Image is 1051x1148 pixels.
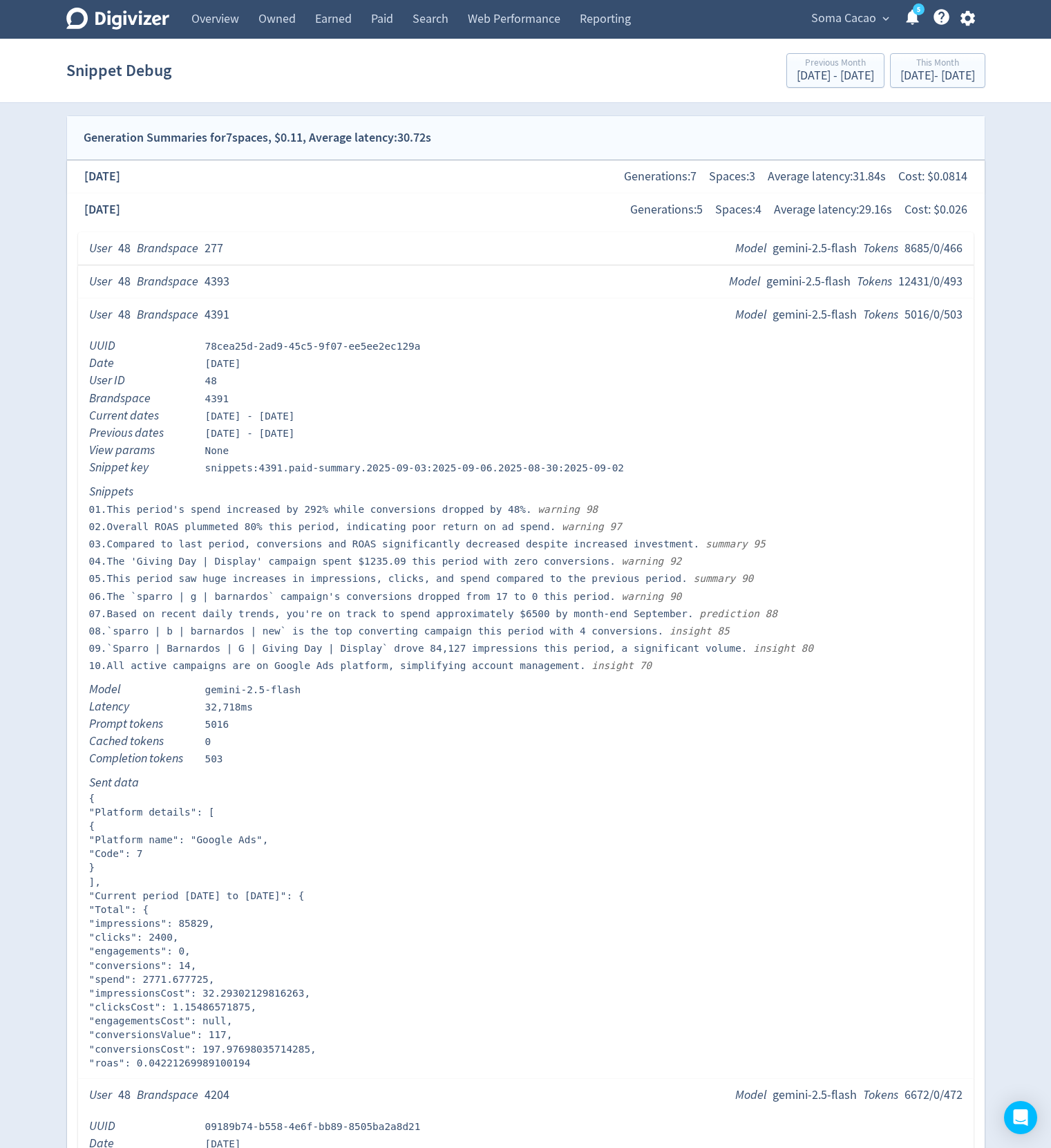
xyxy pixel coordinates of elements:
div: Cached tokens [89,733,193,750]
pre: "Current period [DATE] to [DATE]": { [89,889,963,903]
pre: "Code": 7 [89,847,963,860]
span: insight 70 [586,660,652,671]
pre: "conversionsCost": 197.97698035714285, [89,1042,963,1056]
pre: "roas": 0.04221269989100194 [89,1056,963,1070]
div: 48 [118,1086,131,1104]
div: 6672/0/472 [905,1086,963,1104]
div: 4391 [205,306,229,323]
div: User48Brandspace4391Modelgemini-2.5-flashTokens5016/0/503 [78,299,974,332]
div: Cost: $ 0.0814 [892,162,974,191]
div: User [89,273,112,290]
div: 4393 [205,273,229,290]
div: Tokens [857,273,892,290]
span: 08 . `sparro | b | barnardos | new` is the top converting campaign this period with 4 conversions. [89,625,664,637]
div: 48 [118,306,131,323]
div: User [89,1086,112,1104]
div: None [205,444,229,458]
div: Snippet key [89,459,193,476]
div: snippets:4391.paid-summary.2025-09-03:2025-09-06.2025-08-30:2025-09-02 [205,461,624,475]
div: 78cea25d-2ad9-45c5-9f07-ee5ee2ec129a [205,339,421,353]
span: summary 95 [699,538,765,549]
span: summary 90 [688,573,753,584]
div: User [89,306,112,323]
div: Brandspace [137,306,198,323]
span: warning 97 [556,521,621,532]
div: Tokens [863,240,898,257]
button: This Month[DATE]- [DATE] [890,53,985,88]
pre: "Platform details": [ [89,805,963,819]
div: Sent data [89,774,193,791]
div: UUID [89,1118,193,1135]
span: Soma Cacao [811,8,876,30]
div: [DATE] [78,162,126,191]
span: insight 85 [663,625,729,637]
span: 01 . This period's spend increased by 292% while conversions dropped by 48%. [89,504,532,515]
div: Prompt tokens [89,715,193,733]
div: 0 [205,735,211,749]
pre: "clicks": 2400, [89,930,963,944]
pre: "conversions": 14, [89,959,963,972]
div: 8685/0/466 [905,240,963,257]
div: This Month [900,58,975,70]
div: 4204 [205,1086,229,1104]
span: prediction 88 [694,608,777,619]
pre: { [89,791,963,805]
div: 09189b74-b558-4e6f-bb89-8505ba2a8d21 [205,1120,421,1133]
div: View params [89,442,193,459]
div: gemini-2.5-flash [766,273,851,290]
h1: Snippet Debug [66,48,171,93]
div: Average latency: 29.16s [768,195,898,225]
span: 03 . Compared to last period, conversions and ROAS significantly decreased despite increased inve... [89,538,700,549]
span: warning 90 [616,591,681,602]
div: gemini-2.5-flash [773,1086,857,1104]
div: gemini-2.5-flash [773,306,857,323]
div: Model [735,240,766,257]
div: Generations: 7 [618,162,703,191]
span: 07 . Based on recent daily trends, you're on track to spend approximately $6500 by month-end Sept... [89,608,694,619]
div: Model [735,1086,766,1104]
div: Date [89,355,193,372]
div: Current dates [89,407,193,424]
button: Soma Cacao [806,8,893,30]
span: expand_more [880,12,892,25]
div: Open Intercom Messenger [1004,1101,1037,1134]
div: Spaces: 4 [709,195,768,225]
div: [DATE] [205,357,241,370]
pre: "clicksCost": 1.15486571875, [89,1000,963,1014]
pre: ], [89,875,963,889]
div: Spaces: 3 [703,162,761,191]
div: [DATE]Generations:5Spaces:4Average latency:29.16sCost: $0.026 [67,194,985,227]
div: Brandspace [137,1086,198,1104]
div: Tokens [863,1086,898,1104]
div: Tokens [863,306,898,323]
span: 09 . `Sparro | Barnardos | G | Giving Day | Display` drove 84,127 impressions this period, a sign... [89,643,748,654]
div: 5016 [205,717,229,731]
div: User ID [89,372,193,389]
div: Brandspace [89,390,193,407]
div: 12431/0/493 [898,273,963,290]
div: Previous dates [89,424,193,442]
div: Average latency: 31.84s [761,162,892,191]
pre: "Total": { [89,903,963,916]
pre: "engagementsCost": null, [89,1014,963,1028]
div: Previous Month [797,58,874,70]
div: [DATE] - [DATE] [900,70,975,82]
div: 277 [205,240,223,257]
div: User48Brandspace4204Modelgemini-2.5-flashTokens6672/0/472 [78,1079,974,1112]
div: [DATE] [78,195,126,225]
div: [DATE]Generations:7Spaces:3Average latency:31.84sCost: $0.0814 [67,160,985,194]
div: gemini-2.5-flash [773,240,857,257]
div: 32,718ms [205,700,253,714]
span: 05 . This period saw huge increases in impressions, clicks, and spend compared to the previous pe... [89,573,688,584]
text: 5 [916,5,920,15]
span: warning 92 [616,556,681,567]
pre: "Platform name": "Google Ads", [89,833,963,847]
span: 10 . All active campaigns are on Google Ads platform, simplifying account management. [89,660,586,671]
span: 06 . The `sparro | g | barnardos` campaign's conversions dropped from 17 to 0 this period. [89,591,616,602]
pre: "conversionsValue": 117, [89,1028,963,1042]
div: [DATE] - [DATE] [205,426,295,440]
div: 5016/0/503 [905,306,963,323]
div: Generation Summaries for 7 spaces, $ 0.11 , Average latency: 30.72s [84,128,431,148]
span: 04 . The 'Giving Day | Display' campaign spent $1235.09 this period with zero conversions. [89,556,616,567]
div: Completion tokens [89,750,193,767]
